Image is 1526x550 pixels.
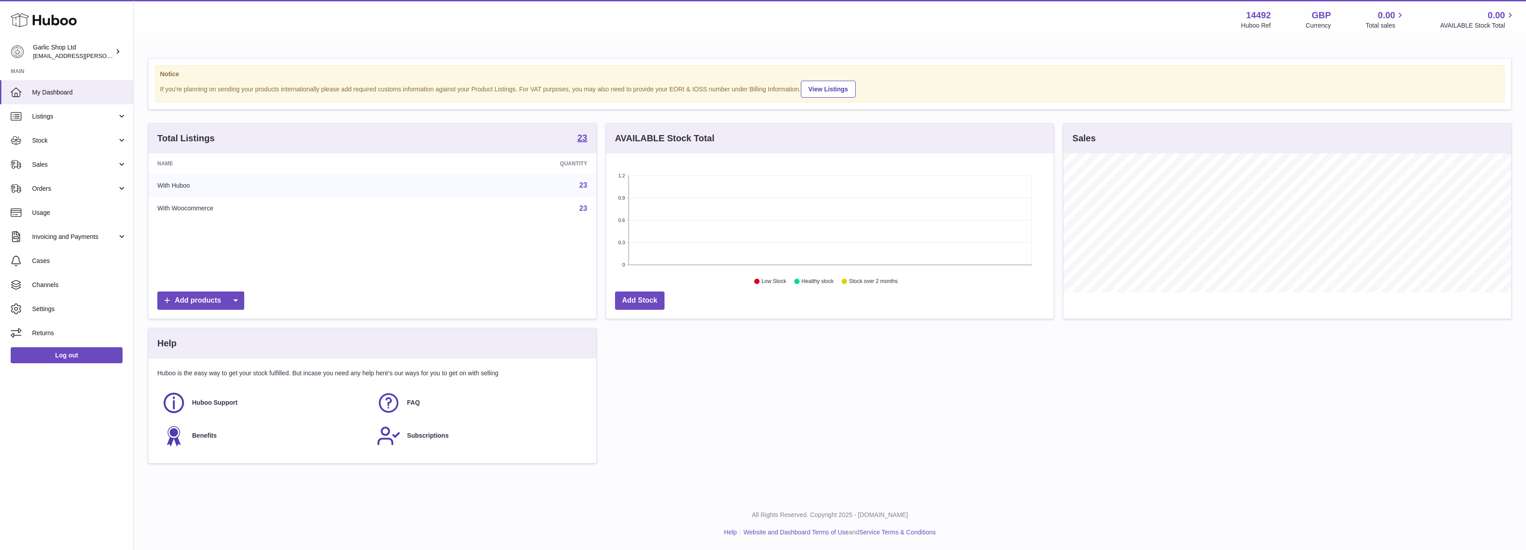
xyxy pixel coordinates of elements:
a: Add products [157,291,244,310]
span: 0.00 [1488,9,1505,21]
span: AVAILABLE Stock Total [1440,21,1515,30]
strong: Notice [160,70,1500,78]
text: Low Stock [762,279,787,285]
text: Stock over 2 months [849,279,898,285]
text: 0 [622,262,625,267]
a: Website and Dashboard Terms of Use [743,529,849,536]
img: alec.veit@garlicshop.co.uk [11,45,24,58]
span: Cases [32,257,127,265]
li: and [740,528,935,537]
a: 23 [579,205,587,212]
a: 0.00 Total sales [1366,9,1405,30]
span: Usage [32,209,127,217]
a: View Listings [801,81,856,98]
span: Stock [32,136,117,145]
span: Listings [32,112,117,121]
p: All Rights Reserved. Copyright 2025 - [DOMAIN_NAME] [141,511,1519,519]
text: 0.3 [618,240,625,245]
a: Service Terms & Conditions [859,529,936,536]
span: Invoicing and Payments [32,233,117,241]
a: Huboo Support [162,391,368,415]
strong: GBP [1312,9,1331,21]
td: With Woocommerce [148,197,427,220]
span: 0.00 [1378,9,1395,21]
span: Benefits [192,431,217,440]
text: 0.6 [618,218,625,223]
div: If you're planning on sending your products internationally please add required customs informati... [160,79,1500,98]
a: Subscriptions [377,424,583,448]
td: With Huboo [148,174,427,197]
a: Log out [11,347,123,363]
span: Huboo Support [192,398,238,407]
p: Huboo is the easy way to get your stock fulfilled. But incase you need any help here's our ways f... [157,369,587,378]
a: 0.00 AVAILABLE Stock Total [1440,9,1515,30]
h3: AVAILABLE Stock Total [615,132,714,144]
span: Returns [32,329,127,337]
span: Channels [32,281,127,289]
h3: Total Listings [157,132,215,144]
div: Currency [1306,21,1331,30]
a: Add Stock [615,291,665,310]
a: Benefits [162,424,368,448]
text: 1.2 [618,173,625,178]
text: 0.9 [618,195,625,201]
text: Healthy stock [801,279,834,285]
span: Subscriptions [407,431,448,440]
span: My Dashboard [32,88,127,97]
div: Huboo Ref [1241,21,1271,30]
h3: Help [157,337,176,349]
a: FAQ [377,391,583,415]
strong: 14492 [1246,9,1271,21]
span: Total sales [1366,21,1405,30]
th: Name [148,153,427,174]
strong: 23 [577,133,587,142]
span: Sales [32,160,117,169]
a: 23 [579,181,587,189]
span: Settings [32,305,127,313]
th: Quantity [427,153,596,174]
a: 23 [577,133,587,144]
div: Garlic Shop Ltd [33,43,113,60]
span: Orders [32,185,117,193]
span: [EMAIL_ADDRESS][PERSON_NAME][DOMAIN_NAME] [33,52,179,59]
a: Help [724,529,737,536]
h3: Sales [1072,132,1095,144]
span: FAQ [407,398,420,407]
